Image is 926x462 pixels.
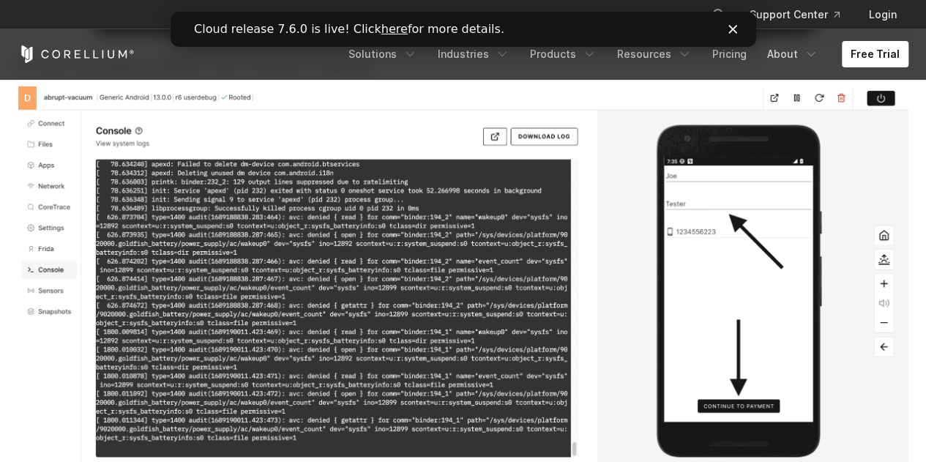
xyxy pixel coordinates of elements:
iframe: Intercom live chat banner [171,12,756,47]
a: Corellium Home [18,45,135,63]
a: Industries [429,41,518,67]
a: Support Center [738,1,851,28]
div: Navigation Menu [694,1,908,28]
a: Free Trial [842,41,908,67]
a: About [758,41,827,67]
a: Solutions [340,41,426,67]
div: Navigation Menu [340,41,908,67]
button: Search [706,1,732,28]
a: Products [521,41,605,67]
a: Login [857,1,908,28]
div: Close [558,13,572,22]
a: Resources [608,41,701,67]
a: Pricing [703,41,755,67]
